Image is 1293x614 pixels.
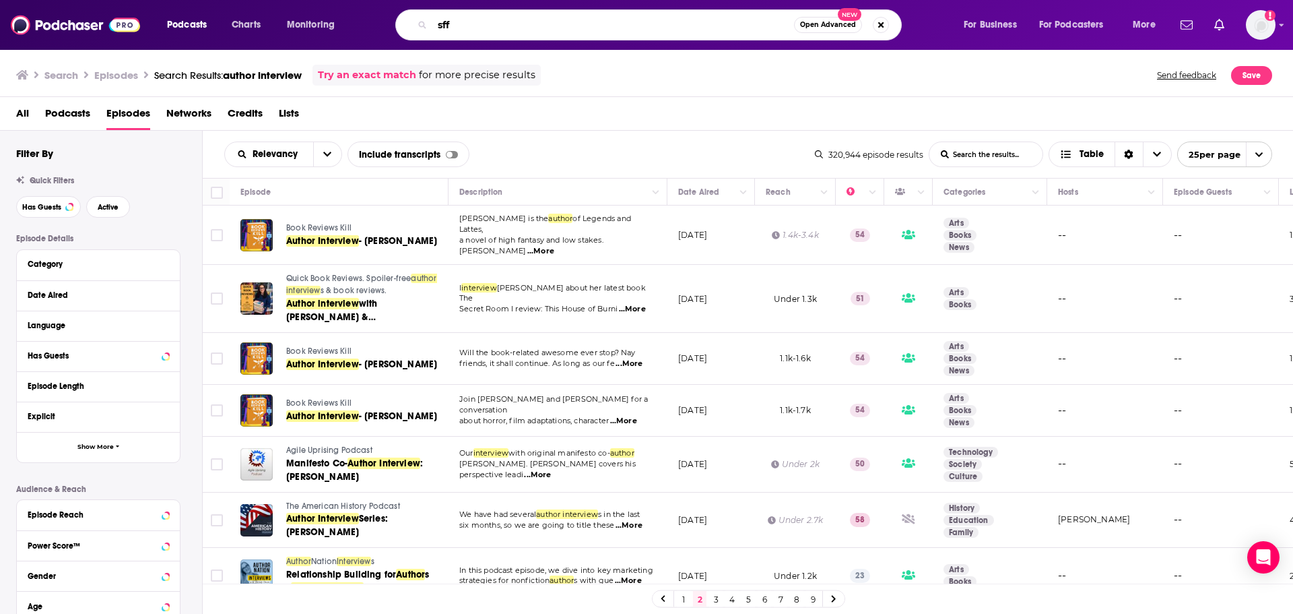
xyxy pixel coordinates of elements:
[286,569,396,580] span: Relationship Building for
[286,222,446,235] a: Book Reviews Kill
[16,102,29,130] span: All
[459,448,473,458] span: Our
[286,557,311,566] span: Author
[28,290,160,300] div: Date Aired
[240,184,271,200] div: Episode
[16,196,81,218] button: Has Guests
[22,204,61,211] span: Has Guests
[396,569,425,580] span: Author
[459,348,636,357] span: Will the book-related awesome ever stop? Nay
[28,597,169,614] button: Age
[1143,185,1160,201] button: Column Actions
[286,358,446,371] a: Author Interview- [PERSON_NAME]
[616,520,642,531] span: ...More
[815,150,923,160] div: 320,944 episode results
[286,501,446,513] a: The American History Podcast
[693,591,706,607] a: 2
[678,458,707,470] p: [DATE]
[459,416,609,425] span: about horror, film adaptations, character
[850,352,870,365] p: 54
[943,230,976,241] a: Books
[286,458,347,469] span: Manifesto Co-
[709,591,723,607] a: 3
[1163,437,1279,493] td: --
[850,228,870,242] p: 54
[616,359,642,369] span: ...More
[459,283,461,293] span: I
[16,147,53,160] h2: Filter By
[286,359,359,370] span: Author Interview
[1123,14,1172,36] button: open menu
[943,365,974,376] a: News
[865,185,881,201] button: Column Actions
[459,459,636,479] span: [PERSON_NAME]. [PERSON_NAME] covers his perspective leadi
[508,448,610,458] span: with original manifesto co-
[1058,514,1130,524] a: [PERSON_NAME]
[1047,206,1163,265] td: --
[286,458,423,483] span: : [PERSON_NAME]
[780,353,811,363] span: 1.1k-1.6k
[291,582,364,594] span: Author Interview
[1133,16,1156,34] span: More
[678,570,707,582] p: [DATE]
[794,17,862,33] button: Open AdvancedNew
[211,352,223,365] span: Toggle select row
[1028,185,1044,201] button: Column Actions
[524,470,551,481] span: ...More
[1174,184,1232,200] div: Episode Guests
[850,404,870,417] p: 54
[228,102,263,130] span: Credits
[758,591,771,607] a: 6
[286,501,400,511] span: The American History Podcast
[851,292,870,305] p: 51
[16,485,180,494] p: Audience & Reach
[943,184,985,200] div: Categories
[98,204,119,211] span: Active
[286,556,446,568] a: AuthorNationInterviews
[286,297,446,324] a: Author interviewwith [PERSON_NAME] & [PERSON_NAME]'s top picks
[741,591,755,607] a: 5
[77,443,114,451] span: Show More
[28,255,169,272] button: Category
[286,235,446,248] a: Author Interview- [PERSON_NAME]
[287,16,335,34] span: Monitoring
[473,448,509,458] span: interview
[28,347,169,364] button: Has Guests
[1265,10,1275,21] svg: Add a profile image
[768,514,824,526] div: Under 2.7k
[311,557,337,566] span: Nation
[1039,16,1104,34] span: For Podcasters
[223,69,302,82] span: author interview
[28,381,160,391] div: Episode Length
[28,541,158,551] div: Power Score™
[158,14,224,36] button: open menu
[735,185,752,201] button: Column Actions
[94,69,138,82] h3: Episodes
[286,346,352,356] span: Book Reviews Kill
[943,471,983,482] a: Culture
[800,22,856,28] span: Open Advanced
[211,458,223,470] span: Toggle select row
[678,404,707,416] p: [DATE]
[11,12,140,38] img: Podchaser - Follow, Share and Rate Podcasts
[44,69,78,82] h3: Search
[211,293,223,305] span: Toggle select row
[774,294,817,304] span: Under 1.3k
[943,405,976,416] a: Books
[1247,541,1280,574] div: Open Intercom Messenger
[615,576,642,586] span: ...More
[1049,142,1172,167] h2: Choose View
[232,16,261,34] span: Charts
[678,229,707,241] p: [DATE]
[286,274,411,283] span: Quick Book Reviews. Spoiler-free
[459,520,614,530] span: six months, so we are going to title these
[45,102,90,130] span: Podcasts
[286,398,352,408] span: Book Reviews Kill
[1246,10,1275,40] img: User Profile
[459,184,502,200] div: Description
[954,14,1034,36] button: open menu
[459,576,550,585] span: strategies for nonfiction
[964,16,1017,34] span: For Business
[28,567,169,584] button: Gender
[806,591,820,607] a: 9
